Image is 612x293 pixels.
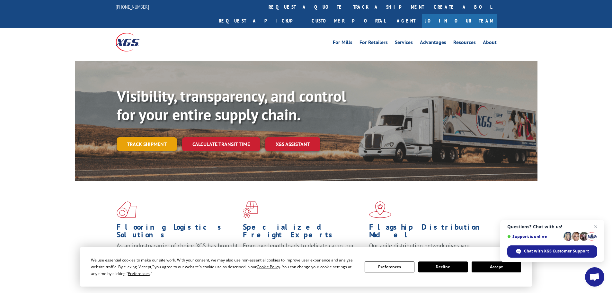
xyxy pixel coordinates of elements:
a: About [483,40,497,47]
a: Services [395,40,413,47]
h1: Flagship Distribution Model [369,223,491,242]
span: Close chat [592,223,599,231]
a: Advantages [420,40,446,47]
span: Preferences [128,271,150,276]
h1: Flooring Logistics Solutions [117,223,238,242]
a: Track shipment [117,137,177,151]
div: Cookie Consent Prompt [80,247,532,287]
span: Chat with XGS Customer Support [524,248,589,254]
a: Customer Portal [307,14,390,28]
p: From overlength loads to delicate cargo, our experienced staff knows the best way to move your fr... [243,242,364,270]
img: xgs-icon-total-supply-chain-intelligence-red [117,201,137,218]
span: As an industry carrier of choice, XGS has brought innovation and dedication to flooring logistics... [117,242,238,265]
a: For Mills [333,40,352,47]
a: XGS ASSISTANT [265,137,320,151]
a: [PHONE_NUMBER] [116,4,149,10]
a: Resources [453,40,476,47]
span: Questions? Chat with us! [507,224,597,229]
div: Open chat [585,267,604,287]
h1: Specialized Freight Experts [243,223,364,242]
button: Accept [472,261,521,272]
img: xgs-icon-flagship-distribution-model-red [369,201,391,218]
a: For Retailers [359,40,388,47]
span: Support is online [507,234,561,239]
b: Visibility, transparency, and control for your entire supply chain. [117,86,346,124]
img: xgs-icon-focused-on-flooring-red [243,201,258,218]
button: Decline [418,261,468,272]
span: Our agile distribution network gives you nationwide inventory management on demand. [369,242,487,257]
a: Request a pickup [214,14,307,28]
a: Agent [390,14,422,28]
span: Cookie Policy [257,264,280,270]
button: Preferences [365,261,414,272]
div: Chat with XGS Customer Support [507,245,597,258]
div: We use essential cookies to make our site work. With your consent, we may also use non-essential ... [91,257,357,277]
a: Join Our Team [422,14,497,28]
a: Calculate transit time [182,137,260,151]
